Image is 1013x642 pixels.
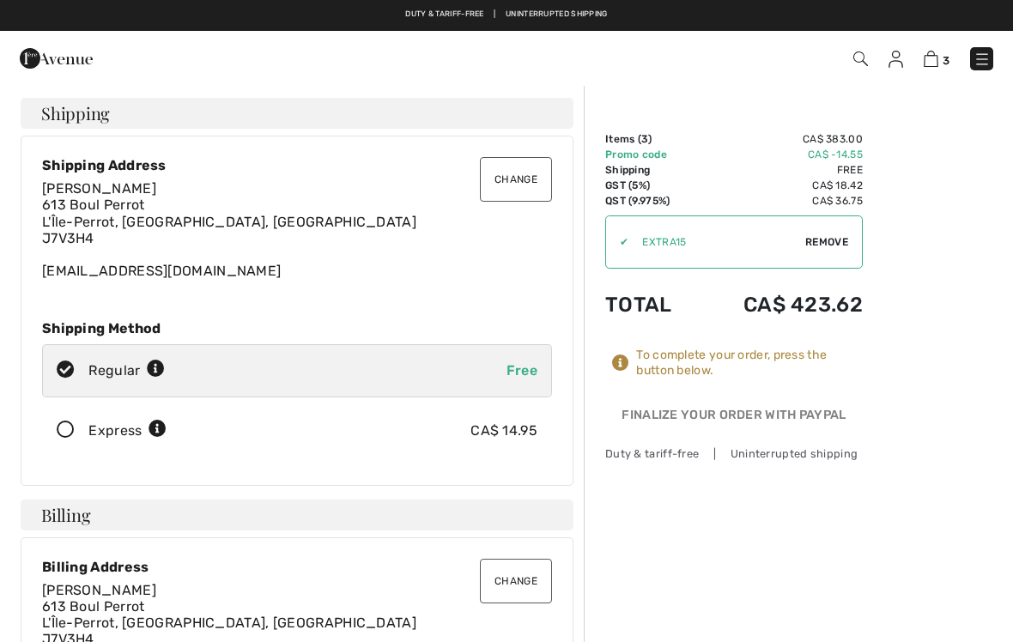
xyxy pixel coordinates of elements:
[42,559,552,575] div: Billing Address
[641,133,648,145] span: 3
[42,157,552,173] div: Shipping Address
[20,49,93,65] a: 1ère Avenue
[697,162,863,178] td: Free
[606,234,628,250] div: ✔
[943,54,949,67] span: 3
[42,582,156,598] span: [PERSON_NAME]
[470,421,537,441] div: CA$ 14.95
[636,348,863,379] div: To complete your order, press the button below.
[805,234,848,250] span: Remove
[697,193,863,209] td: CA$ 36.75
[42,320,552,336] div: Shipping Method
[697,276,863,334] td: CA$ 423.62
[88,360,165,381] div: Regular
[924,51,938,67] img: Shopping Bag
[697,147,863,162] td: CA$ -14.55
[42,180,156,197] span: [PERSON_NAME]
[974,51,991,68] img: Menu
[41,105,110,122] span: Shipping
[889,51,903,68] img: My Info
[42,180,552,279] div: [EMAIL_ADDRESS][DOMAIN_NAME]
[605,147,697,162] td: Promo code
[41,506,90,524] span: Billing
[605,162,697,178] td: Shipping
[42,197,416,245] span: 613 Boul Perrot L'Île-Perrot, [GEOGRAPHIC_DATA], [GEOGRAPHIC_DATA] J7V3H4
[924,48,949,69] a: 3
[88,421,167,441] div: Express
[20,41,93,76] img: 1ère Avenue
[480,157,552,202] button: Change
[605,445,863,462] div: Duty & tariff-free | Uninterrupted shipping
[697,178,863,193] td: CA$ 18.42
[480,559,552,603] button: Change
[605,193,697,209] td: QST (9.975%)
[605,178,697,193] td: GST (5%)
[506,362,537,379] span: Free
[605,131,697,147] td: Items ( )
[605,406,863,432] div: Finalize Your Order with PayPal
[853,51,868,66] img: Search
[697,131,863,147] td: CA$ 383.00
[605,276,697,334] td: Total
[628,216,805,268] input: Promo code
